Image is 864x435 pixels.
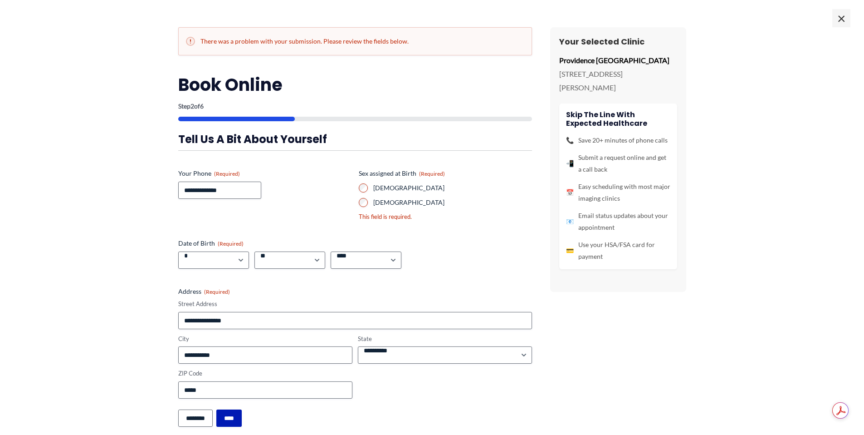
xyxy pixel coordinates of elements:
[178,132,532,146] h3: Tell us a bit about yourself
[566,187,574,198] span: 📅
[178,335,352,343] label: City
[566,245,574,257] span: 💳
[204,288,230,295] span: (Required)
[566,152,670,175] li: Submit a request online and get a call back
[559,54,677,67] p: Providence [GEOGRAPHIC_DATA]
[359,213,532,221] div: This field is required.
[178,169,351,178] label: Your Phone
[373,183,532,193] label: [DEMOGRAPHIC_DATA]
[832,9,850,27] span: ×
[566,110,670,128] h4: Skip the line with Expected Healthcare
[178,287,230,296] legend: Address
[559,36,677,47] h3: Your Selected Clinic
[178,103,532,109] p: Step of
[178,369,352,378] label: ZIP Code
[178,300,532,308] label: Street Address
[218,240,244,247] span: (Required)
[566,239,670,262] li: Use your HSA/FSA card for payment
[178,74,532,96] h2: Book Online
[186,37,524,46] h2: There was a problem with your submission. Please review the fields below.
[559,67,677,94] p: [STREET_ADDRESS][PERSON_NAME]
[178,239,244,248] legend: Date of Birth
[200,102,204,110] span: 6
[214,170,240,177] span: (Required)
[190,102,194,110] span: 2
[566,210,670,233] li: Email status updates about your appointment
[566,181,670,204] li: Easy scheduling with most major imaging clinics
[358,335,532,343] label: State
[566,134,670,146] li: Save 20+ minutes of phone calls
[566,216,574,227] span: 📧
[566,158,574,169] span: 📲
[419,170,445,177] span: (Required)
[373,198,532,207] label: [DEMOGRAPHIC_DATA]
[566,134,574,146] span: 📞
[359,169,445,178] legend: Sex assigned at Birth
